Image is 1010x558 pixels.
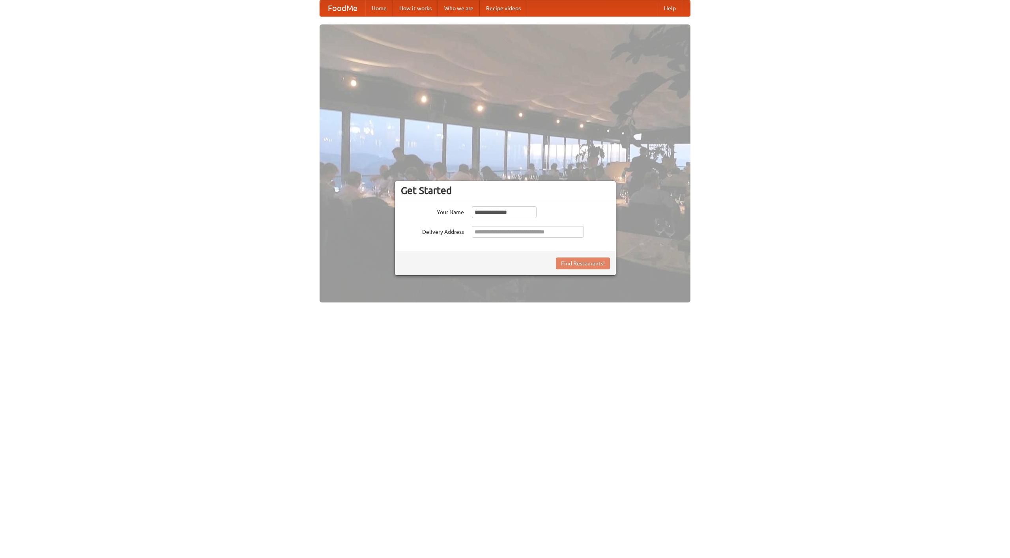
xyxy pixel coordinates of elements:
a: Who we are [438,0,480,16]
a: Recipe videos [480,0,527,16]
a: How it works [393,0,438,16]
label: Delivery Address [401,226,464,236]
label: Your Name [401,206,464,216]
h3: Get Started [401,185,610,196]
button: Find Restaurants! [556,258,610,269]
a: Home [365,0,393,16]
a: Help [658,0,682,16]
a: FoodMe [320,0,365,16]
